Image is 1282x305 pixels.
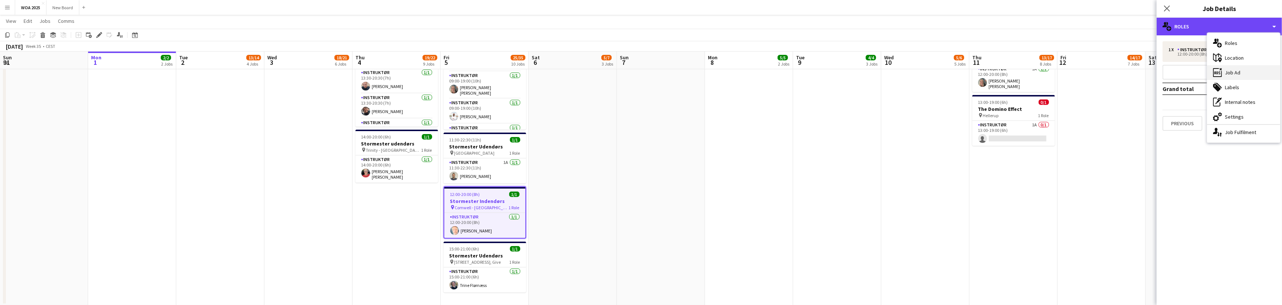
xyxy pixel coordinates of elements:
app-card-role: Instruktør1/113:30-20:30 (7h)[PERSON_NAME] [355,69,438,94]
span: Fri [1060,54,1066,61]
app-job-card: 13:00-19:00 (6h)0/1The Domino Effect Hellerup1 RoleInstruktør1A0/113:00-19:00 (6h) [972,95,1055,146]
span: 12 [1059,58,1066,67]
a: View [3,16,19,26]
h3: Stormester Indendørs [444,198,525,204]
div: Instruktør [1177,47,1210,52]
span: 5/7 [601,55,612,60]
span: 13/14 [246,55,261,60]
div: Job Ad [1207,65,1280,80]
span: 5/5 [778,55,788,60]
span: Thu [355,54,365,61]
div: CEST [46,43,55,49]
span: 14:00-20:00 (6h) [361,134,391,140]
span: 1/1 [422,134,432,140]
span: 1/1 [509,192,520,197]
span: Thu [972,54,982,61]
span: 2/2 [161,55,171,60]
span: Wed [884,54,894,61]
div: 2 Jobs [778,61,789,67]
span: 1/1 [510,246,520,252]
button: Previous [1163,116,1202,131]
div: 5 Jobs [954,61,966,67]
span: Sat [1149,54,1157,61]
span: 11:30-22:30 (11h) [449,137,482,143]
span: Mon [91,54,101,61]
a: Edit [21,16,35,26]
span: Jobs [39,18,51,24]
span: Sun [3,54,12,61]
app-job-card: 12:00-20:00 (8h)1/1Stormester Indendørs Comwell - [GEOGRAPHIC_DATA]1 RoleInstruktør1/112:00-20:00... [444,186,526,239]
span: 1 Role [510,150,520,156]
button: New Board [46,0,79,15]
app-card-role: Instruktør1A1/111:30-22:30 (11h)[PERSON_NAME] [444,158,526,183]
span: Edit [24,18,32,24]
span: 1 Role [421,147,432,153]
span: [GEOGRAPHIC_DATA] [454,150,495,156]
span: 7 [619,58,629,67]
span: Comms [58,18,74,24]
div: 10 Jobs [511,61,525,67]
app-card-role: Instruktør1/1 [444,124,526,149]
span: 2 [178,58,188,67]
h3: The Domino Effect [972,106,1055,112]
span: Trinity - [GEOGRAPHIC_DATA] [366,147,421,153]
span: 3 [266,58,277,67]
span: Mon [708,54,718,61]
span: 5 [442,58,449,67]
span: 4 [354,58,365,67]
span: 31 [2,58,12,67]
h3: Stormester Udendørs [444,252,526,259]
span: Fri [444,54,449,61]
div: Job Fulfilment [1207,125,1280,140]
span: 14/17 [1128,55,1142,60]
span: 4/4 [866,55,876,60]
span: View [6,18,16,24]
td: Grand total [1163,83,1233,95]
a: Comms [55,16,77,26]
app-card-role: Instruktør1A0/113:00-19:00 (6h) [972,121,1055,146]
app-card-role: Instruktør1/112:00-20:00 (8h)[PERSON_NAME] [444,213,525,238]
div: Labels [1207,80,1280,95]
span: 1/1 [510,137,520,143]
div: 3 Jobs [866,61,878,67]
app-card-role: Instruktør1/115:00-21:00 (6h)Trine Flørnæss [444,267,526,292]
app-card-role: Instruktør1A1/112:00-20:00 (8h)[PERSON_NAME] [PERSON_NAME] [972,65,1055,92]
span: Sat [532,54,540,61]
div: 6 Jobs [335,61,349,67]
app-job-card: 09:00-19:00 (10h)4/6Stormester Udendørs Comwell Køge6 RolesInstruktør1/109:00-19:00 (10h)[PERSON_... [444,21,526,130]
span: Tue [796,54,805,61]
span: 19/22 [423,55,437,60]
span: 1 Role [509,205,520,210]
app-card-role: Instruktør1/109:00-19:00 (10h)[PERSON_NAME] [PERSON_NAME] [444,71,526,99]
span: 10 [883,58,894,67]
span: 13 [1147,58,1157,67]
div: Location [1207,50,1280,65]
button: Add role [1163,65,1276,80]
div: Roles [1207,36,1280,50]
span: 18/21 [334,55,349,60]
span: Sun [620,54,629,61]
span: Week 35 [24,43,43,49]
span: 0/1 [1039,99,1049,105]
app-card-role: Instruktør1/113:30-20:30 (7h) [355,119,438,144]
div: 4 Jobs [247,61,261,67]
a: Jobs [37,16,53,26]
app-card-role: Instruktør1/109:00-19:00 (10h)[PERSON_NAME] [444,99,526,124]
span: 6 [531,58,540,67]
div: Settings [1207,109,1280,124]
div: 12:00-20:00 (8h) [1168,52,1262,56]
span: 8 [707,58,718,67]
h3: Job Details [1157,4,1282,13]
span: 13:00-19:00 (6h) [978,99,1008,105]
app-job-card: 14:00-20:00 (6h)1/1Stormester udendørs Trinity - [GEOGRAPHIC_DATA]1 RoleInstruktør1/114:00-20:00 ... [355,130,438,183]
app-card-role: Instruktør1/113:30-20:30 (7h)[PERSON_NAME] [355,94,438,119]
div: [DATE] [6,43,23,50]
app-job-card: 15:00-21:00 (6h)1/1Stormester Udendørs [STREET_ADDRESS], Give1 RoleInstruktør1/115:00-21:00 (6h)T... [444,242,526,292]
div: 7 Jobs [1128,61,1142,67]
app-job-card: 11:30-22:30 (11h)1/1Stormester Udendørs [GEOGRAPHIC_DATA]1 RoleInstruktør1A1/111:30-22:30 (11h)[P... [444,133,526,183]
